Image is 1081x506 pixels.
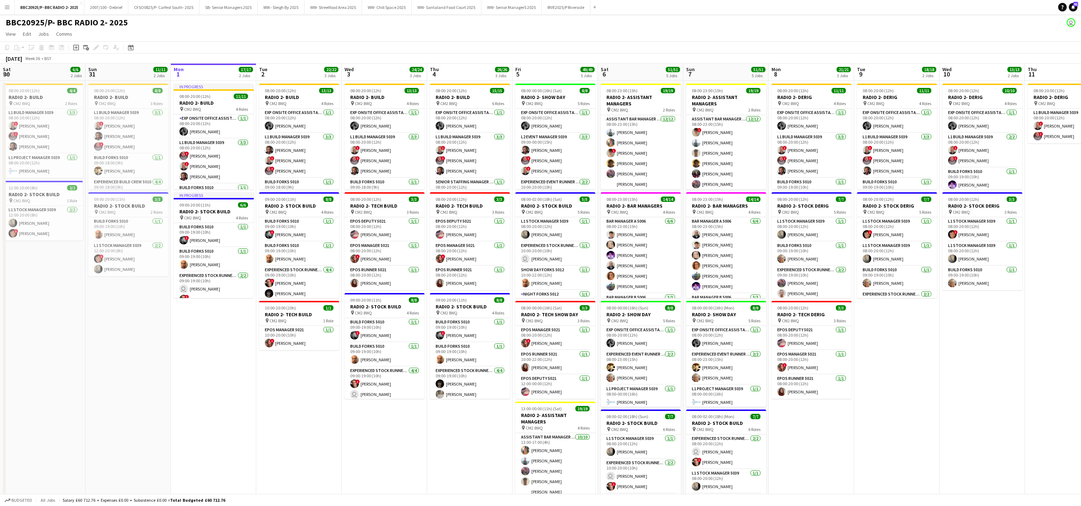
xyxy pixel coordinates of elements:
span: CM2 8WQ [782,101,799,106]
app-card-role: Exp Onsite Office Assistant 50121/108:00-20:00 (12h)[PERSON_NAME] [430,109,510,133]
app-job-card: 09:00-20:00 (11h)8/8RADIO 2- STOCK BUILD CM2 8WQ4 RolesBuild Forks 50101/109:00-19:00 (10h)![PERS... [259,192,339,298]
div: 09:00-20:00 (11h)3/3RADIO 2- STOCK BUILD CM2 8WQ2 RolesBuild Forks 50101/109:00-19:00 (10h)[PERSO... [88,192,168,276]
app-card-role: Build Forks 50101/1 [174,184,254,208]
app-card-role: L1 Stock Manager 50391/108:00-20:00 (12h)[PERSON_NAME] [857,242,937,266]
span: 4 Roles [407,101,419,106]
app-job-card: 08:00-20:00 (12h)3/3RADIO 2- TECH BUILD CM2 8WQ3 RolesEPOS Deputy 50211/108:00-20:00 (12h)[PERSON... [344,192,425,290]
app-card-role: EPOS Deputy 50211/108:00-20:00 (12h)[PERSON_NAME] [430,217,510,242]
span: 5 Roles [577,101,590,106]
div: In progress08:00-20:00 (12h)11/11RADIO 2- BUILD CM2 8WQ4 RolesExp Onsite Office Assistant 50121/1... [174,84,254,189]
h3: RADIO 2- TECH BUILD [344,203,425,209]
app-card-role: Build Forks 50101/109:00-18:00 (9h) [259,178,339,202]
app-card-role: EPOS Runner 50211/108:00-20:00 (12h)[PERSON_NAME] [430,266,510,290]
h3: RADIO 2- STOCK BUILD [88,203,168,209]
span: ! [185,295,189,299]
span: 08:00-20:00 (12h) [350,197,381,202]
app-card-role: Build Forks 50101/109:00-19:00 (10h)[PERSON_NAME] [942,168,1022,192]
span: Jobs [38,31,49,37]
span: 8/8 [580,88,590,93]
span: CM2 8WQ [526,101,543,106]
app-card-role: EPOS Manager 50211/108:00-20:00 (12h)![PERSON_NAME] [430,242,510,266]
app-card-role: L1 Stock Manager 50391/108:00-20:00 (12h)![PERSON_NAME] [857,217,937,242]
span: ! [99,121,104,126]
span: 19/19 [746,88,760,93]
span: 2/2 [67,185,77,190]
span: 13/13 [319,88,333,93]
app-card-role: L1 Build Manager 50393/308:00-20:00 (12h)[PERSON_NAME]![PERSON_NAME]![PERSON_NAME] [259,133,339,178]
app-card-role: Experienced Stock Runner 50122/209:00-19:00 (10h) [PERSON_NAME]![PERSON_NAME] [174,272,254,306]
button: WW- Senior ManagerS 2025 [481,0,542,14]
span: CM2 8WQ [13,198,30,203]
span: 08:00-20:00 (12h) [777,88,808,93]
app-card-role: Exp Onsite Office Assistant 50121/108:00-20:00 (12h)[PERSON_NAME] [174,114,254,139]
span: 08:00-23:00 (15h) [606,88,638,93]
span: 09:00-20:00 (11h) [179,202,210,208]
span: ! [356,146,360,150]
app-card-role: Exp Onsite Office Assistant 50121/108:00-20:00 (12h)[PERSON_NAME] [857,109,937,133]
span: 2 Roles [748,107,760,113]
app-card-role: L1 Build Manager 50393/308:00-20:00 (12h)![PERSON_NAME]![PERSON_NAME][PERSON_NAME] [772,133,852,178]
span: 2 Roles [65,101,77,106]
span: 8/8 [323,197,333,202]
span: 3 Roles [492,209,504,215]
app-card-role: Bar Manager A 50066/608:00-23:00 (15h)[PERSON_NAME][PERSON_NAME][PERSON_NAME][PERSON_NAME][PERSON... [601,217,681,293]
app-card-role: L1 Build Manager 50392/208:00-20:00 (12h)![PERSON_NAME]![PERSON_NAME] [942,133,1022,168]
app-card-role: Senior Staffing Manager 50391/108:00-20:00 (12h) [430,178,510,202]
span: CM2 8WQ [1038,101,1055,106]
span: 5/5 [580,197,590,202]
span: CM2 8WQ [184,106,201,112]
div: 12:00-20:00 (8h)2/2RADIO 2- STOCK BUILD CM2 8WQ1 RoleL1 Stock Manager 50392/212:00-20:00 (8h)[PER... [3,181,83,240]
button: WW- Streetfood Area 2025 [304,0,362,14]
app-card-role: EPOS Runner 50211/108:00-20:00 (12h)[PERSON_NAME] [344,266,425,290]
span: CM2 8WQ [355,101,372,106]
span: 4 Roles [1005,101,1017,106]
app-job-card: 08:00-20:00 (12h)13/13RADIO 2- BUILD CM2 8WQ4 RolesExp Onsite Office Assistant 50121/108:00-20:00... [259,84,339,189]
button: WW- Chill Space 2025 [362,0,412,14]
div: 08:00-23:00 (15h)19/19RADIO 2- ASSISTANT MANAGERS CM2 8WQ2 RolesAssistant Bar Manager 500612/1208... [686,84,766,189]
app-card-role: L1 Stock Manager 50391/108:00-20:00 (12h)[PERSON_NAME] [772,217,852,242]
div: 08:00-02:00 (18h) (Sat)5/5RADIO 2- STOCK BUILD CM2 8WQ5 RolesL1 Stock Manager 50391/108:00-20:00 ... [515,192,595,298]
span: Edit [23,31,31,37]
app-card-role: L1 Project Manager 50391/108:00-20:00 (12h)[PERSON_NAME] [3,154,83,178]
app-card-role: L1 Build Manager 50393/308:00-20:00 (12h)![PERSON_NAME]![PERSON_NAME][PERSON_NAME] [174,139,254,184]
app-card-role: EPOS Deputy 50211/108:00-20:00 (12h)[PERSON_NAME] [344,217,425,242]
span: CM2 8WQ [867,101,884,106]
span: 08:00-20:00 (12h) [436,197,467,202]
span: CM2 8WQ [13,101,30,106]
span: ! [526,167,531,171]
span: 1 Role [67,198,77,203]
app-job-card: 08:00-23:00 (15h)14/14RADIO 2- BAR MANAGERS CM2 8WQ4 RolesBar Manager A 50066/608:00-23:00 (15h)[... [686,192,766,298]
app-card-role: L1 Build Manager 50393/308:00-20:00 (12h)![PERSON_NAME]![PERSON_NAME][PERSON_NAME] [857,133,937,178]
app-card-role: L1 Build Manager 50393/308:00-20:00 (12h)![PERSON_NAME]![PERSON_NAME][PERSON_NAME] [3,109,83,154]
h3: RADIO 2- ASSISTANT MANAGERS [686,94,766,107]
span: ! [953,156,958,160]
h3: RADIO 2- TECH BUILD [430,203,510,209]
button: BBC20925/P- BBC RADIO 2- 2025 [15,0,84,14]
a: Edit [20,29,34,39]
span: CM2 8WQ [269,209,287,215]
app-job-card: 09:00-20:00 (11h)8/8RADIO 2- STOCK BUILD CM2 8WQ4 RolesBuild Forks 50101/109:00-19:00 (10h)![PERS... [430,293,510,399]
span: CM2 8WQ [440,101,457,106]
h3: RADIO 2- BAR MANAGERS [601,203,681,209]
span: 4 Roles [236,215,248,220]
span: ! [270,230,274,234]
span: 6 Roles [492,101,504,106]
app-card-role: Build Forks 50101/109:00-18:00 (9h)[PERSON_NAME] [88,154,168,178]
span: 4 Roles [321,209,333,215]
span: ! [1039,132,1043,136]
app-card-role: Build Forks 50101/109:00-19:00 (10h)[PERSON_NAME] [772,242,852,266]
span: ! [270,167,274,171]
app-card-role: Build Forks 50101/109:00-19:00 (10h)[PERSON_NAME] [857,266,937,290]
span: CM2 8WQ [184,215,201,220]
span: ! [14,121,18,126]
h3: RADIO 2- BUILD [3,94,83,100]
div: 08:00-20:00 (12h)3/3RADIO 2- TECH BUILD CM2 8WQ3 RolesEPOS Deputy 50211/108:00-20:00 (12h)[PERSON... [430,192,510,290]
span: 91 [1073,2,1078,6]
app-job-card: 08:00-00:00 (16h) (Sat)8/8RADIO 2- SHOW DAY CM2 8WQ5 RolesExp Onsite Office Assistant 50121/108:0... [515,84,595,189]
span: 08:00-20:00 (12h) [9,88,40,93]
app-card-role: L1 Stock Manager 50391/108:00-20:00 (12h)![PERSON_NAME] [942,217,1022,242]
div: 08:00-20:00 (12h)15/15RADIO 2- BUILD CM2 8WQ6 RolesExp Onsite Office Assistant 50121/108:00-20:00... [430,84,510,189]
span: 3/3 [153,197,163,202]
